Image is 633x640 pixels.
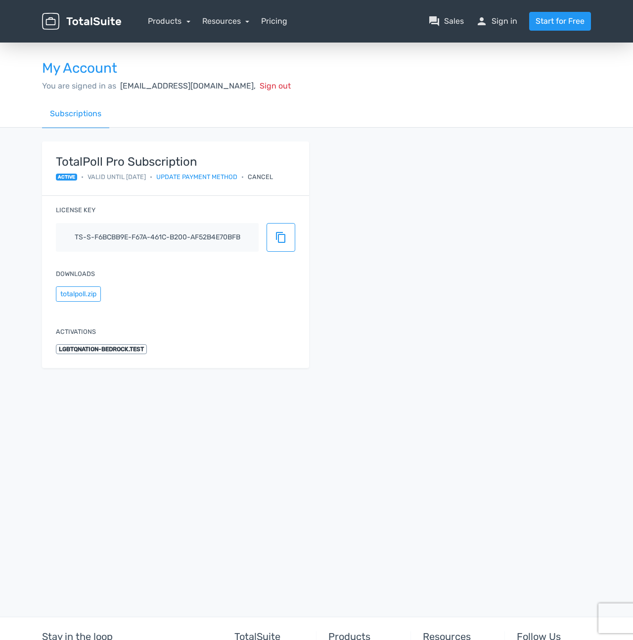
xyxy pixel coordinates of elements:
[241,172,244,182] span: •
[81,172,84,182] span: •
[56,269,95,278] label: Downloads
[88,172,146,182] span: Valid until [DATE]
[275,231,287,243] span: content_copy
[476,15,488,27] span: person
[42,61,591,76] h3: My Account
[120,81,256,91] span: [EMAIL_ADDRESS][DOMAIN_NAME],
[428,15,440,27] span: question_answer
[150,172,152,182] span: •
[267,223,295,252] button: content_copy
[148,16,190,26] a: Products
[156,172,237,182] a: Update payment method
[56,327,96,336] label: Activations
[476,15,517,27] a: personSign in
[248,172,273,182] div: Cancel
[56,174,77,181] span: active
[56,205,95,215] label: License key
[56,155,273,168] strong: TotalPoll Pro Subscription
[56,286,101,302] button: totalpoll.zip
[428,15,464,27] a: question_answerSales
[260,81,291,91] span: Sign out
[529,12,591,31] a: Start for Free
[42,13,121,30] img: TotalSuite for WordPress
[261,15,287,27] a: Pricing
[42,100,109,128] a: Subscriptions
[42,81,116,91] span: You are signed in as
[202,16,250,26] a: Resources
[56,344,147,354] span: lgbtqnation-bedrock.test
